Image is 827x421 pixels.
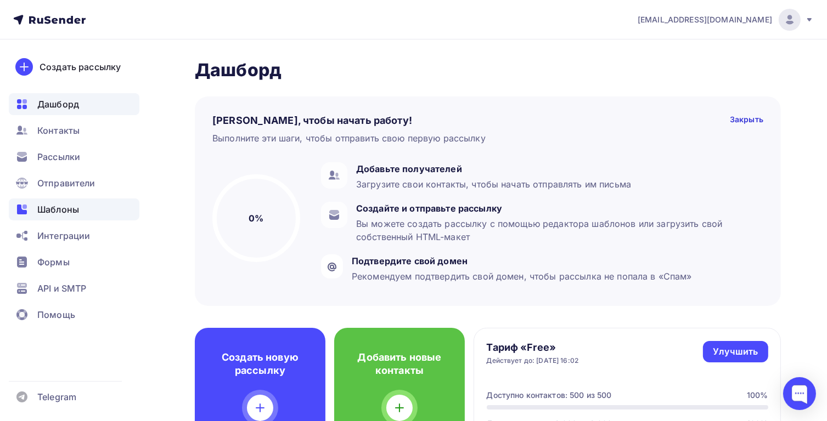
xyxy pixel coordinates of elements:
[9,93,139,115] a: Дашборд
[37,255,70,269] span: Формы
[212,351,308,377] h4: Создать новую рассылку
[37,177,95,190] span: Отправители
[487,390,612,401] div: Доступно контактов: 500 из 500
[356,162,631,175] div: Добавьте получателей
[352,254,692,268] div: Подтвердите свой домен
[37,282,86,295] span: API и SMTP
[212,132,486,145] div: Выполните эти шаги, чтобы отправить свою первую рассылку
[730,114,763,127] div: Закрыть
[37,98,79,111] span: Дашборд
[356,217,758,243] div: Вы можете создать рассылку с помощью редактора шаблонов или загрузить свой собственный HTML-макет
[37,308,75,321] span: Помощь
[487,356,579,365] div: Действует до: [DATE] 16:02
[9,120,139,141] a: Контакты
[747,390,768,401] div: 100%
[212,114,412,127] h4: [PERSON_NAME], чтобы начать работу!
[356,202,758,215] div: Создайте и отправьте рассылку
[352,270,692,283] div: Рекомендуем подтвердить свой домен, чтобы рассылка не попала в «Спам»
[37,390,76,403] span: Telegram
[37,203,79,216] span: Шаблоны
[195,59,781,81] h2: Дашборд
[352,351,447,377] h4: Добавить новые контакты
[356,178,631,191] div: Загрузите свои контакты, чтобы начать отправлять им письма
[487,341,579,354] h4: Тариф «Free»
[37,124,80,137] span: Контакты
[40,60,121,73] div: Создать рассылку
[37,229,90,242] span: Интеграции
[703,341,768,362] a: Улучшить
[249,212,263,225] h5: 0%
[9,251,139,273] a: Формы
[9,172,139,194] a: Отправители
[638,9,814,31] a: [EMAIL_ADDRESS][DOMAIN_NAME]
[638,14,772,25] span: [EMAIL_ADDRESS][DOMAIN_NAME]
[9,198,139,220] a: Шаблоны
[37,150,80,163] span: Рассылки
[713,345,758,358] div: Улучшить
[9,146,139,168] a: Рассылки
